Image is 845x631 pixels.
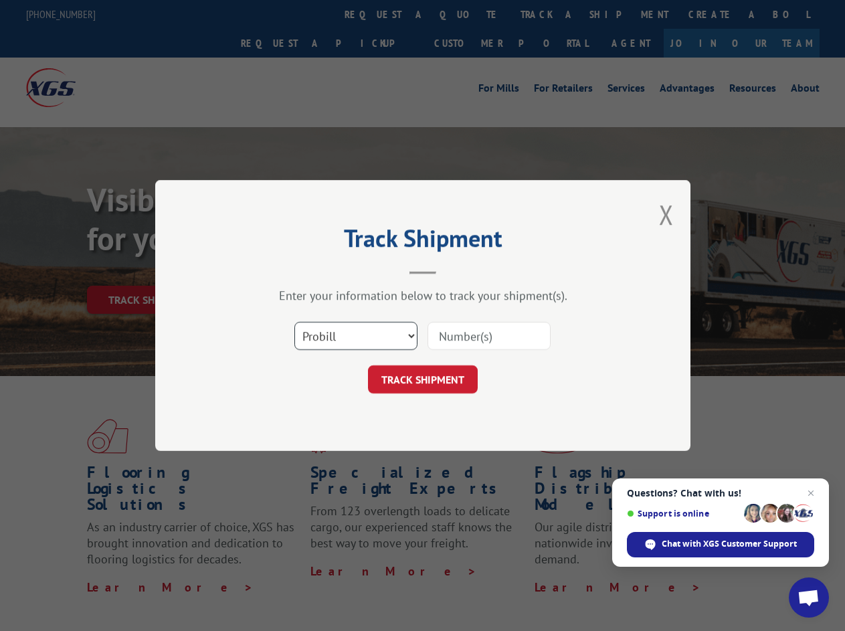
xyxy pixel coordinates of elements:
[222,229,624,254] h2: Track Shipment
[428,322,551,350] input: Number(s)
[659,197,674,232] button: Close modal
[627,509,739,519] span: Support is online
[368,365,478,393] button: TRACK SHIPMENT
[662,538,797,550] span: Chat with XGS Customer Support
[789,577,829,618] div: Open chat
[627,488,814,499] span: Questions? Chat with us!
[222,288,624,303] div: Enter your information below to track your shipment(s).
[803,485,819,501] span: Close chat
[627,532,814,557] div: Chat with XGS Customer Support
